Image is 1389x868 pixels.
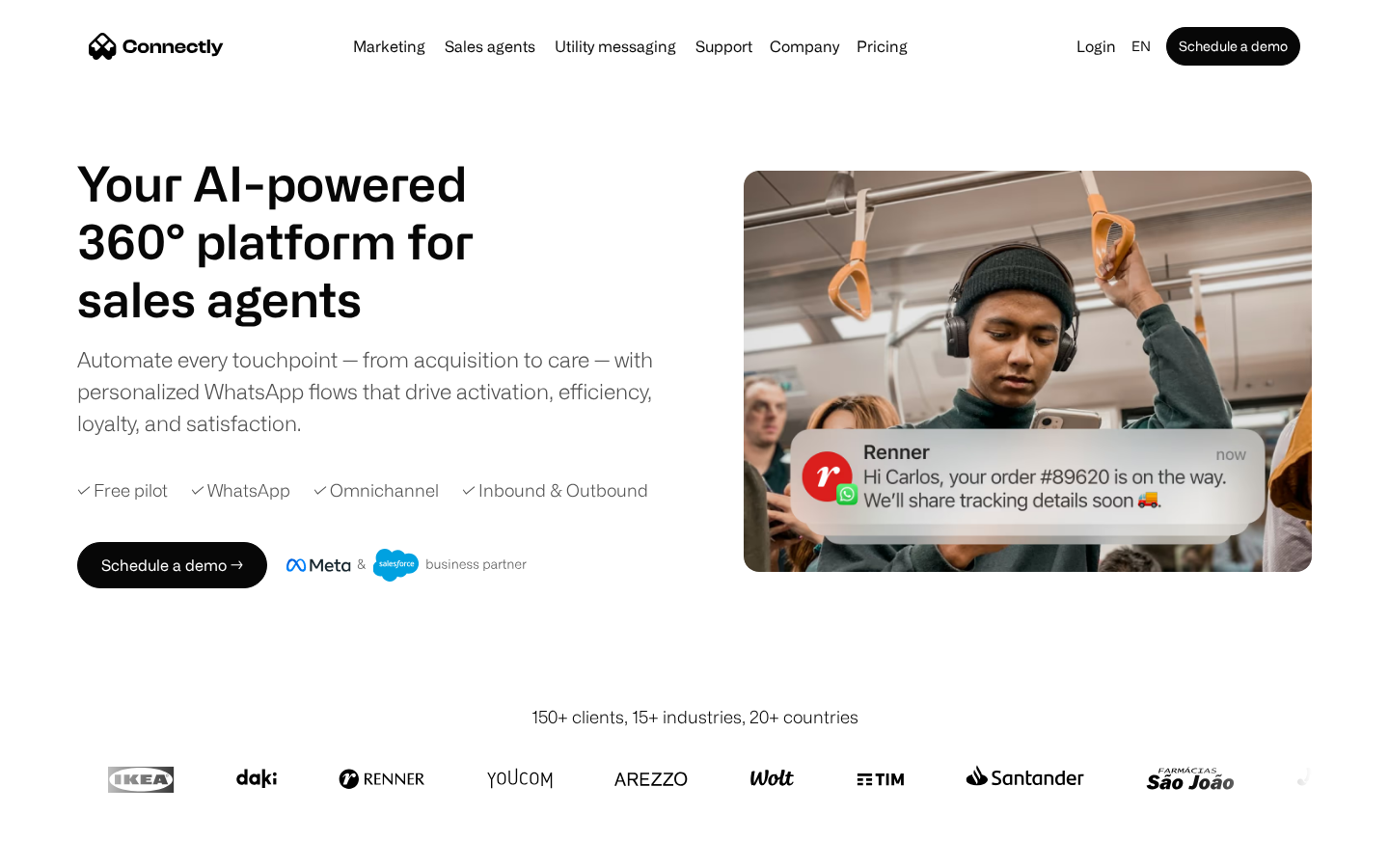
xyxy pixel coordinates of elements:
[345,39,433,54] a: Marketing
[77,154,521,270] h1: Your AI-powered 360° platform for
[688,39,760,54] a: Support
[77,343,685,439] div: Automate every touchpoint — from acquisition to care — with personalized WhatsApp flows that driv...
[770,33,839,60] div: Company
[286,549,528,582] img: Meta and Salesforce business partner badge.
[462,477,648,503] div: ✓ Inbound & Outbound
[191,477,290,503] div: ✓ WhatsApp
[313,477,439,503] div: ✓ Omnichannel
[77,477,168,503] div: ✓ Free pilot
[437,39,543,54] a: Sales agents
[77,270,521,328] h1: sales agents
[77,542,267,588] a: Schedule a demo →
[849,39,915,54] a: Pricing
[547,39,684,54] a: Utility messaging
[19,832,116,861] aside: Language selected: English
[1069,33,1124,60] a: Login
[1166,27,1300,66] a: Schedule a demo
[39,834,116,861] ul: Language list
[531,704,858,730] div: 150+ clients, 15+ industries, 20+ countries
[1131,33,1151,60] div: en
